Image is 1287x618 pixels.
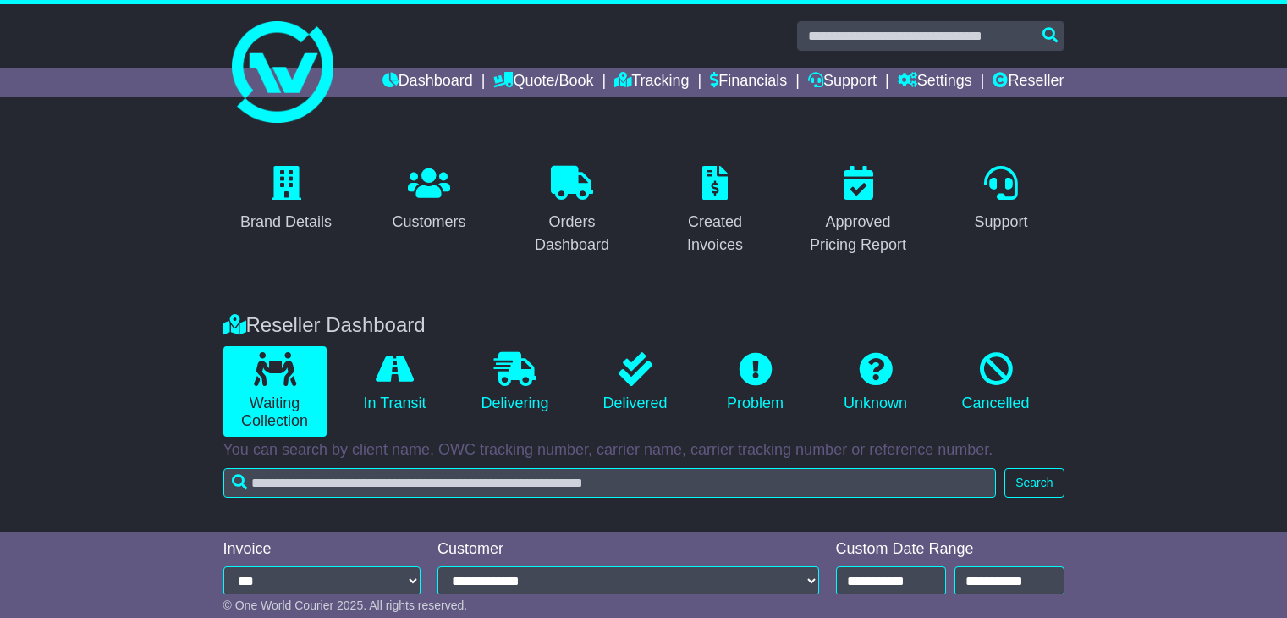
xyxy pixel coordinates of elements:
[520,211,624,257] div: Orders Dashboard
[898,68,972,97] a: Settings
[493,68,593,97] a: Quote/Book
[223,599,468,612] span: © One World Courier 2025. All rights reserved.
[509,160,635,262] a: Orders Dashboard
[223,540,421,559] div: Invoice
[240,211,332,234] div: Brand Details
[795,160,921,262] a: Approved Pricing Report
[215,313,1073,338] div: Reseller Dashboard
[1004,468,1064,498] button: Search
[944,346,1048,419] a: Cancelled
[223,441,1064,460] p: You can search by client name, OWC tracking number, carrier name, carrier tracking number or refe...
[963,160,1038,240] a: Support
[808,68,877,97] a: Support
[223,346,327,437] a: Waiting Collection
[229,160,343,240] a: Brand Details
[836,540,1064,559] div: Custom Date Range
[993,68,1064,97] a: Reseller
[974,211,1027,234] div: Support
[344,346,447,419] a: In Transit
[652,160,778,262] a: Created Invoices
[663,211,767,257] div: Created Invoices
[464,346,567,419] a: Delivering
[704,346,807,419] a: Problem
[382,68,473,97] a: Dashboard
[806,211,910,257] div: Approved Pricing Report
[824,346,927,419] a: Unknown
[381,160,476,240] a: Customers
[710,68,787,97] a: Financials
[437,540,819,559] div: Customer
[392,211,465,234] div: Customers
[584,346,687,419] a: Delivered
[614,68,689,97] a: Tracking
